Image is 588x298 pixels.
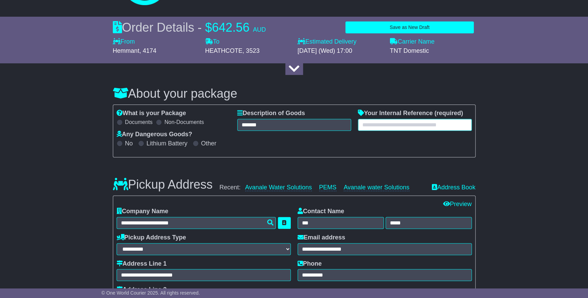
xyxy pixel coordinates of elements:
label: Pickup Address Type [117,234,186,241]
span: Hemmant [113,47,139,54]
a: Preview [443,201,471,207]
span: HEATHCOTE [205,47,243,54]
a: Address Book [432,184,475,191]
h3: About your package [113,87,476,100]
a: Avanale water Solutions [344,184,409,191]
label: Documents [125,119,153,125]
label: Estimated Delivery [298,38,383,46]
label: To [205,38,220,46]
div: Order Details - [113,20,266,35]
label: Non-Documents [164,119,204,125]
a: Avanale Water Solutions [245,184,312,191]
span: © One World Courier 2025. All rights reserved. [102,290,200,296]
label: Company Name [117,208,168,215]
label: Your Internal Reference (required) [358,110,463,117]
div: TNT Domestic [390,47,476,55]
span: , 4174 [139,47,156,54]
label: Carrier Name [390,38,435,46]
label: Other [201,140,216,147]
div: [DATE] (Wed) 17:00 [298,47,383,55]
label: Phone [298,260,322,268]
button: Save as New Draft [345,21,473,33]
div: Recent: [220,184,425,191]
label: From [113,38,135,46]
label: Address Line 1 [117,260,167,268]
label: Contact Name [298,208,344,215]
a: PEMS [319,184,336,191]
label: Lithium Battery [147,140,187,147]
span: AUD [253,26,266,33]
span: , 3523 [242,47,259,54]
label: No [125,140,133,147]
label: Address Line 2 [117,286,167,294]
label: What is your Package [117,110,186,117]
label: Email address [298,234,345,241]
h3: Pickup Address [113,178,213,191]
span: $ [205,20,212,34]
span: 642.56 [212,20,250,34]
label: Description of Goods [237,110,305,117]
label: Any Dangerous Goods? [117,131,192,138]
